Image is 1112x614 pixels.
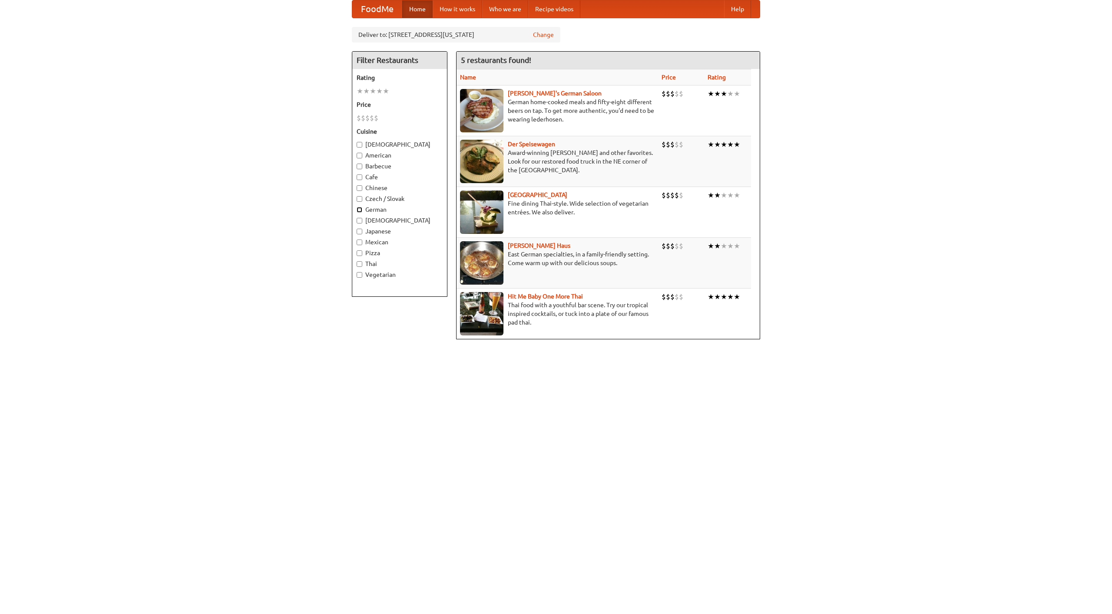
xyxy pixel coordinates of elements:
a: Hit Me Baby One More Thai [508,293,583,300]
li: ★ [714,190,721,200]
li: $ [357,113,361,123]
a: [GEOGRAPHIC_DATA] [508,191,567,198]
label: Cafe [357,173,443,181]
input: American [357,153,362,158]
li: ★ [714,292,721,302]
h5: Rating [357,73,443,82]
h5: Cuisine [357,127,443,136]
li: $ [670,190,675,200]
p: German home-cooked meals and fifty-eight different beers on tap. To get more authentic, you'd nee... [460,98,655,124]
label: [DEMOGRAPHIC_DATA] [357,216,443,225]
li: $ [666,140,670,149]
li: ★ [708,140,714,149]
li: ★ [714,89,721,99]
label: Mexican [357,238,443,246]
li: $ [675,89,679,99]
li: ★ [708,292,714,302]
li: ★ [721,190,727,200]
li: ★ [714,140,721,149]
a: [PERSON_NAME] Haus [508,242,570,249]
input: Chinese [357,185,362,191]
li: ★ [727,292,734,302]
input: [DEMOGRAPHIC_DATA] [357,218,362,223]
li: ★ [734,89,740,99]
label: German [357,205,443,214]
input: Cafe [357,174,362,180]
li: $ [675,292,679,302]
img: esthers.jpg [460,89,503,132]
li: $ [365,113,370,123]
p: Thai food with a youthful bar scene. Try our tropical inspired cocktails, or tuck into a plate of... [460,301,655,327]
li: ★ [708,190,714,200]
p: Fine dining Thai-style. Wide selection of vegetarian entrées. We also deliver. [460,199,655,217]
img: speisewagen.jpg [460,140,503,183]
input: Japanese [357,229,362,234]
li: ★ [734,292,740,302]
a: [PERSON_NAME]'s German Saloon [508,90,602,97]
li: $ [670,89,675,99]
li: ★ [383,86,389,96]
input: German [357,207,362,213]
li: $ [662,190,666,200]
li: $ [361,113,365,123]
label: American [357,151,443,160]
li: ★ [734,190,740,200]
label: Pizza [357,249,443,257]
b: Der Speisewagen [508,141,555,148]
li: $ [679,140,683,149]
li: ★ [727,241,734,251]
a: Home [402,0,433,18]
a: Name [460,74,476,81]
li: ★ [727,89,734,99]
h5: Price [357,100,443,109]
input: [DEMOGRAPHIC_DATA] [357,142,362,148]
li: ★ [376,86,383,96]
a: How it works [433,0,482,18]
a: Help [724,0,751,18]
li: $ [666,190,670,200]
li: ★ [734,140,740,149]
a: Price [662,74,676,81]
ng-pluralize: 5 restaurants found! [461,56,531,64]
li: $ [679,241,683,251]
li: $ [670,140,675,149]
input: Thai [357,261,362,267]
li: $ [679,89,683,99]
li: $ [662,241,666,251]
input: Barbecue [357,164,362,169]
label: Chinese [357,184,443,192]
li: $ [662,140,666,149]
a: Who we are [482,0,528,18]
li: ★ [714,241,721,251]
a: Recipe videos [528,0,580,18]
li: ★ [721,140,727,149]
li: ★ [708,241,714,251]
img: babythai.jpg [460,292,503,335]
label: Barbecue [357,162,443,171]
li: $ [679,292,683,302]
label: Czech / Slovak [357,194,443,203]
li: ★ [727,140,734,149]
li: ★ [370,86,376,96]
label: Japanese [357,227,443,236]
li: $ [666,292,670,302]
li: $ [374,113,378,123]
li: ★ [727,190,734,200]
li: $ [370,113,374,123]
li: ★ [721,292,727,302]
li: $ [675,140,679,149]
li: ★ [357,86,363,96]
p: Award-winning [PERSON_NAME] and other favorites. Look for our restored food truck in the NE corne... [460,148,655,174]
label: [DEMOGRAPHIC_DATA] [357,140,443,149]
label: Vegetarian [357,270,443,279]
a: Rating [708,74,726,81]
input: Czech / Slovak [357,196,362,202]
a: FoodMe [352,0,402,18]
h4: Filter Restaurants [352,52,447,69]
li: ★ [721,241,727,251]
a: Change [533,30,554,39]
li: ★ [708,89,714,99]
li: $ [666,241,670,251]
